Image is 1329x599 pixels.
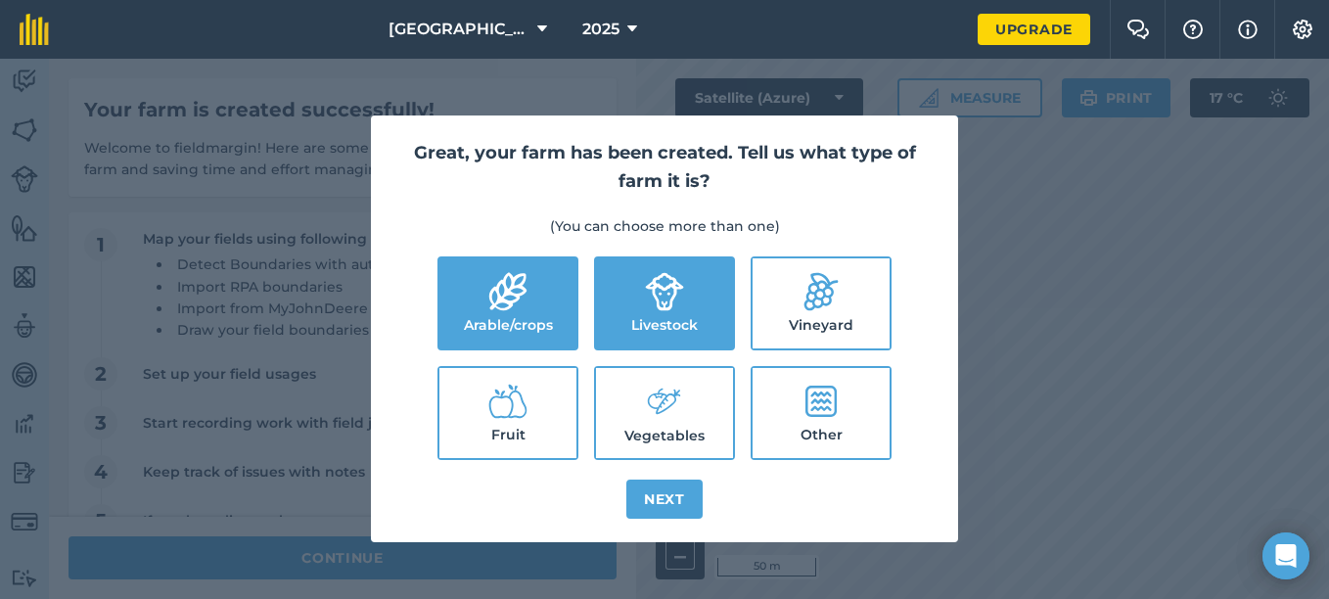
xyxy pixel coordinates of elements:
[439,368,576,458] label: Fruit
[626,480,703,519] button: Next
[389,18,529,41] span: [GEOGRAPHIC_DATA]
[394,215,935,237] p: (You can choose more than one)
[753,258,890,348] label: Vineyard
[1262,532,1309,579] div: Open Intercom Messenger
[1238,18,1258,41] img: svg+xml;base64,PHN2ZyB4bWxucz0iaHR0cDovL3d3dy53My5vcmcvMjAwMC9zdmciIHdpZHRoPSIxNyIgaGVpZ2h0PSIxNy...
[753,368,890,458] label: Other
[1181,20,1205,39] img: A question mark icon
[1126,20,1150,39] img: Two speech bubbles overlapping with the left bubble in the forefront
[1291,20,1314,39] img: A cog icon
[394,139,935,196] h2: Great, your farm has been created. Tell us what type of farm it is?
[582,18,619,41] span: 2025
[20,14,49,45] img: fieldmargin Logo
[978,14,1090,45] a: Upgrade
[596,258,733,348] label: Livestock
[596,368,733,458] label: Vegetables
[439,258,576,348] label: Arable/crops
